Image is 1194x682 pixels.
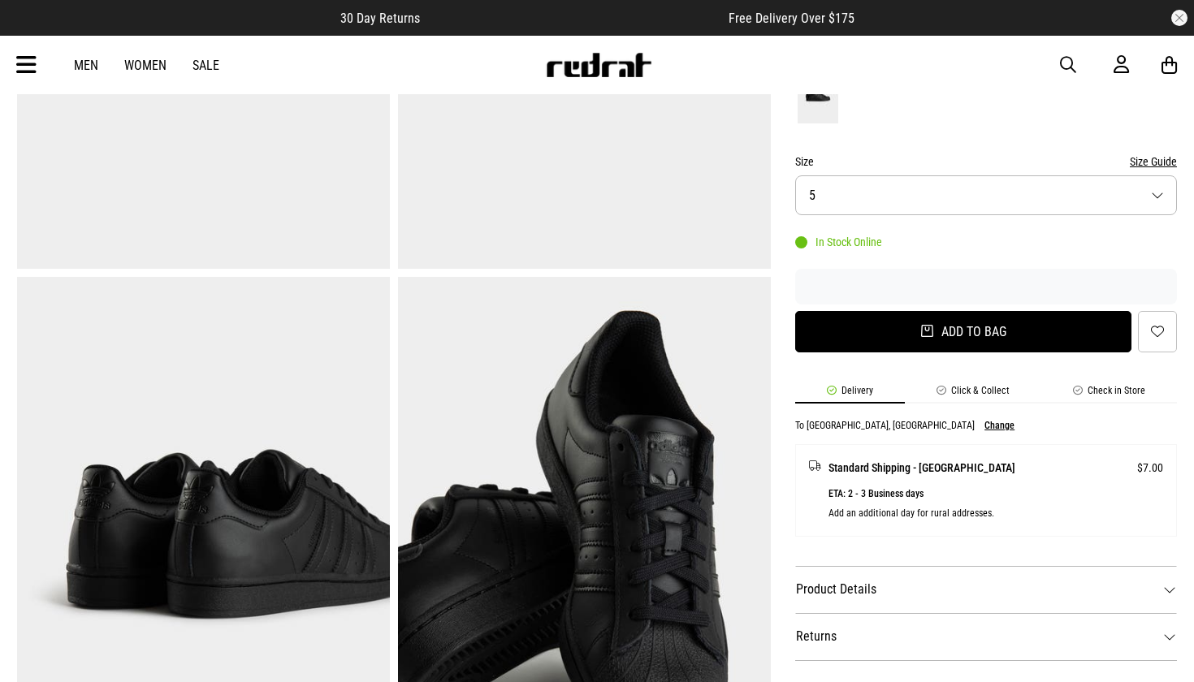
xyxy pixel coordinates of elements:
p: To [GEOGRAPHIC_DATA], [GEOGRAPHIC_DATA] [795,420,975,431]
span: Standard Shipping - [GEOGRAPHIC_DATA] [828,458,1015,477]
p: ETA: 2 - 3 Business days Add an additional day for rural addresses. [828,484,1163,523]
span: 5 [809,188,815,203]
a: Women [124,58,167,73]
img: Redrat logo [545,53,652,77]
div: Size [795,152,1177,171]
li: Delivery [795,385,905,404]
button: Change [984,420,1014,431]
iframe: Customer reviews powered by Trustpilot [452,10,696,26]
button: Add to bag [795,311,1131,352]
dt: Returns [795,613,1177,660]
li: Click & Collect [905,385,1041,404]
iframe: Customer reviews powered by Trustpilot [795,278,1177,295]
div: In Stock Online [795,235,882,248]
a: Men [74,58,98,73]
span: 30 Day Returns [340,11,420,26]
button: Size Guide [1130,152,1177,171]
button: Open LiveChat chat widget [13,6,62,55]
button: 5 [795,175,1177,215]
a: Sale [193,58,219,73]
span: Free Delivery Over $175 [729,11,854,26]
span: $7.00 [1137,458,1163,477]
dt: Product Details [795,566,1177,613]
li: Check in Store [1041,385,1177,404]
img: Black [798,68,838,123]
